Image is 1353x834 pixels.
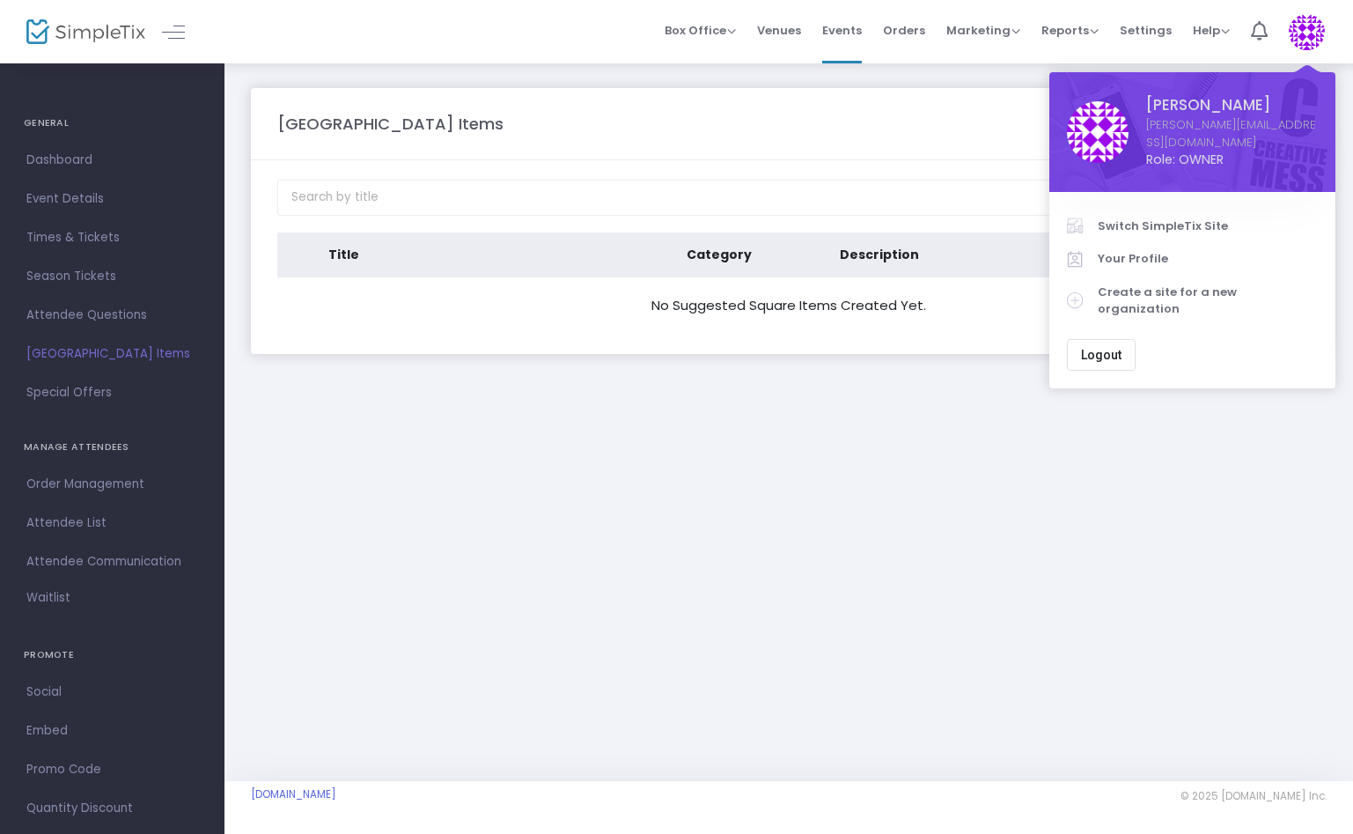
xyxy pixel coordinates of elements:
span: Dashboard [26,149,198,172]
a: Switch SimpleTix Site [1067,210,1318,243]
span: Role: OWNER [1146,151,1318,169]
span: Embed [26,720,198,742]
span: Quantity Discount [26,797,198,820]
a: Create a site for a new organization [1067,276,1318,326]
a: [PERSON_NAME][EMAIL_ADDRESS][DOMAIN_NAME] [1146,116,1318,151]
m-panel-title: [GEOGRAPHIC_DATA] Items [277,112,504,136]
span: Logout [1081,348,1121,362]
span: Title [328,246,359,263]
span: Attendee Communication [26,550,198,573]
input: Search by title [277,180,1300,216]
h4: PROMOTE [24,638,201,673]
span: Waitlist [26,589,70,607]
span: Reports [1041,22,1099,39]
span: © 2025 [DOMAIN_NAME] Inc. [1180,789,1327,803]
a: [DOMAIN_NAME] [251,787,336,801]
a: Your Profile [1067,242,1318,276]
span: Special Offers [26,381,198,404]
span: Switch SimpleTix Site [1098,218,1318,235]
span: Times & Tickets [26,226,198,249]
span: Orders [883,8,925,53]
span: Attendee Questions [26,304,198,327]
span: Venues [757,8,801,53]
td: No Suggested Square Items Created Yet. [651,295,927,317]
span: Attendee List [26,512,198,535]
h4: MANAGE ATTENDEES [24,430,201,465]
span: Promo Code [26,758,198,781]
span: Marketing [946,22,1020,39]
span: Settings [1120,8,1172,53]
span: Event Details [26,188,198,210]
span: Category [687,246,752,263]
span: Create a site for a new organization [1098,284,1318,318]
button: Logout [1067,339,1136,371]
span: [PERSON_NAME] [1146,94,1318,116]
span: Help [1193,22,1230,39]
h4: GENERAL [24,106,201,141]
span: Season Tickets [26,265,198,288]
span: Social [26,681,198,704]
span: Your Profile [1098,250,1318,268]
span: Events [822,8,862,53]
span: Description [840,246,919,263]
span: [GEOGRAPHIC_DATA] Items [26,343,198,365]
span: Box Office [665,22,736,39]
span: Order Management [26,473,198,496]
